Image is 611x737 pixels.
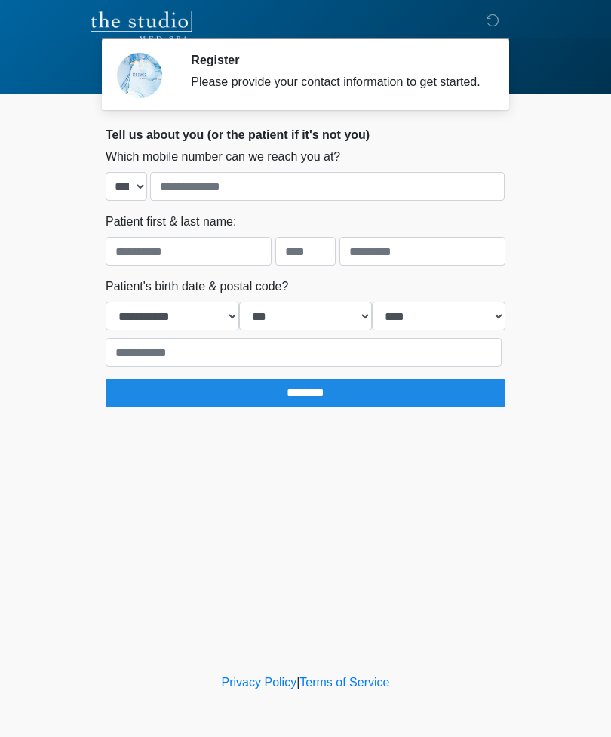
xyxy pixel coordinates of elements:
a: Privacy Policy [222,676,297,689]
div: Please provide your contact information to get started. [191,73,483,91]
label: Patient's birth date & postal code? [106,278,288,296]
img: The Studio Med Spa Logo [91,11,192,41]
label: Patient first & last name: [106,213,236,231]
a: | [296,676,299,689]
a: Terms of Service [299,676,389,689]
h2: Tell us about you (or the patient if it's not you) [106,127,505,142]
h2: Register [191,53,483,67]
label: Which mobile number can we reach you at? [106,148,340,166]
img: Agent Avatar [117,53,162,98]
